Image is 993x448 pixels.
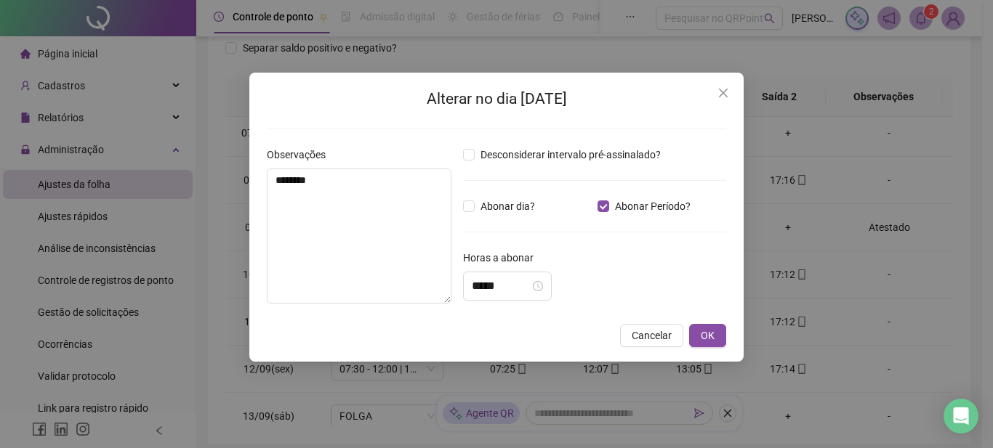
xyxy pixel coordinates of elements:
[689,324,726,347] button: OK
[475,198,541,214] span: Abonar dia?
[463,250,543,266] label: Horas a abonar
[717,87,729,99] span: close
[609,198,696,214] span: Abonar Período?
[267,147,335,163] label: Observações
[620,324,683,347] button: Cancelar
[701,327,715,343] span: OK
[475,147,667,163] span: Desconsiderar intervalo pré-assinalado?
[712,81,735,105] button: Close
[632,327,672,343] span: Cancelar
[944,399,978,433] div: Open Intercom Messenger
[267,87,726,111] h2: Alterar no dia [DATE]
